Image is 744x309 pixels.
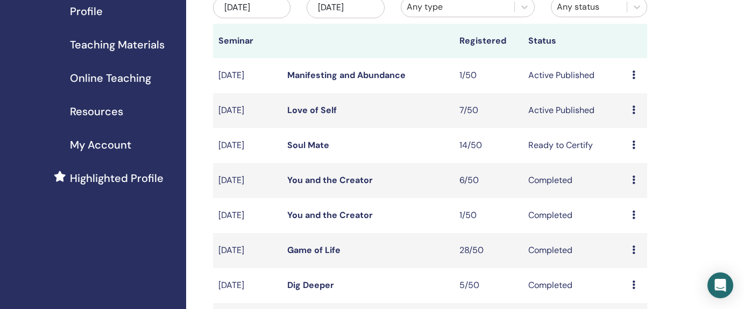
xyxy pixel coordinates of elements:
[213,128,282,163] td: [DATE]
[213,233,282,268] td: [DATE]
[454,233,523,268] td: 28/50
[70,137,131,153] span: My Account
[287,244,341,256] a: Game of Life
[523,233,626,268] td: Completed
[523,93,626,128] td: Active Published
[707,272,733,298] div: Open Intercom Messenger
[287,209,373,221] a: You and the Creator
[454,163,523,198] td: 6/50
[70,170,164,186] span: Highlighted Profile
[70,3,103,19] span: Profile
[523,163,626,198] td: Completed
[454,58,523,93] td: 1/50
[213,268,282,303] td: [DATE]
[70,70,151,86] span: Online Teaching
[213,58,282,93] td: [DATE]
[287,174,373,186] a: You and the Creator
[454,198,523,233] td: 1/50
[523,24,626,58] th: Status
[454,24,523,58] th: Registered
[213,163,282,198] td: [DATE]
[454,93,523,128] td: 7/50
[70,37,165,53] span: Teaching Materials
[454,268,523,303] td: 5/50
[523,268,626,303] td: Completed
[407,1,509,13] div: Any type
[287,139,329,151] a: Soul Mate
[70,103,123,120] span: Resources
[287,69,406,81] a: Manifesting and Abundance
[454,128,523,163] td: 14/50
[287,104,337,116] a: Love of Self
[523,128,626,163] td: Ready to Certify
[523,58,626,93] td: Active Published
[557,1,621,13] div: Any status
[287,279,334,291] a: Dig Deeper
[213,198,282,233] td: [DATE]
[213,24,282,58] th: Seminar
[523,198,626,233] td: Completed
[213,93,282,128] td: [DATE]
